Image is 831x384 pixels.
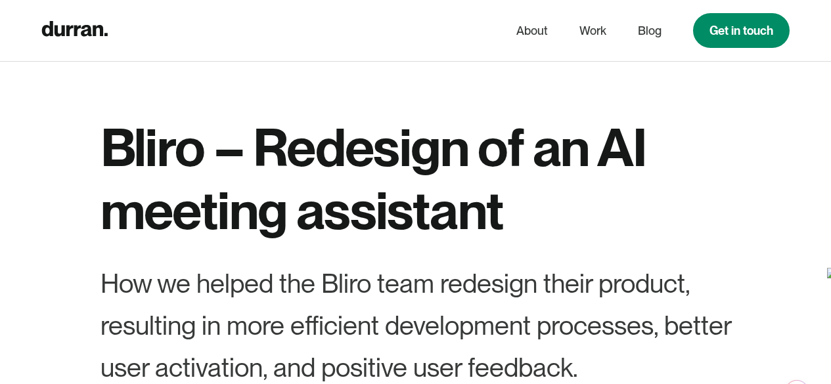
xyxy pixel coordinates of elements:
a: home [41,18,108,43]
h1: Bliro – Redesign of an AI meeting assistant [101,116,731,242]
a: Get in touch [693,13,790,48]
a: About [516,18,548,43]
a: Work [579,18,606,43]
a: Blog [638,18,662,43]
